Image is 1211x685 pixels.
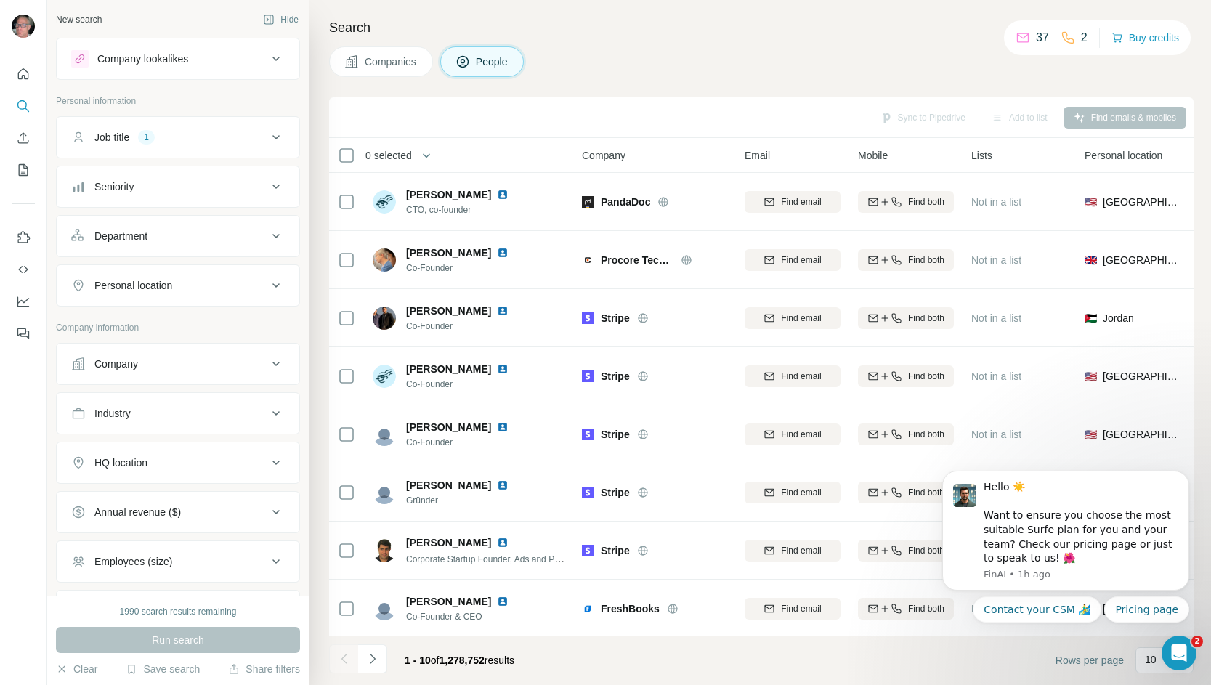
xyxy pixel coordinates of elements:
button: Company [57,346,299,381]
h4: Search [329,17,1194,38]
button: Use Surfe on LinkedIn [12,224,35,251]
span: Corporate Startup Founder, Ads and Promotion Targeting [406,553,626,564]
img: Logo of Procore Technologies [582,254,594,266]
div: Personal location [94,278,172,293]
p: Personal information [56,94,300,108]
span: Co-Founder [406,262,526,275]
img: Avatar [373,481,396,504]
button: Annual revenue ($) [57,495,299,530]
img: Avatar [373,597,396,620]
button: Navigate to next page [358,644,387,673]
button: HQ location [57,445,299,480]
span: Stripe [601,311,630,325]
button: Find both [858,191,954,213]
span: Find both [908,544,944,557]
span: Co-Founder [406,378,526,391]
button: Dashboard [12,288,35,315]
button: Find both [858,423,954,445]
p: 2 [1081,29,1088,46]
span: Co-Founder [406,320,526,333]
span: Find both [908,312,944,325]
span: Find email [781,602,821,615]
button: Save search [126,662,200,676]
span: 🇬🇧 [1085,253,1097,267]
span: Stripe [601,485,630,500]
button: Find both [858,249,954,271]
span: [PERSON_NAME] [406,478,491,493]
span: Personal location [1085,148,1162,163]
span: [GEOGRAPHIC_DATA] [1103,369,1180,384]
span: Not in a list [971,196,1021,208]
div: Job title [94,130,129,145]
span: 1 - 10 [405,654,431,666]
img: Logo of Stripe [582,429,594,440]
img: LinkedIn logo [497,305,509,317]
span: Find both [908,195,944,208]
img: Avatar [373,307,396,330]
span: Find both [908,486,944,499]
span: [PERSON_NAME] [406,535,491,550]
button: Department [57,219,299,254]
img: Avatar [373,423,396,446]
span: Gründer [406,494,526,507]
div: 1 [138,131,155,144]
span: Company [582,148,625,163]
span: Find both [908,428,944,441]
div: New search [56,13,102,26]
span: Not in a list [971,370,1021,382]
button: Use Surfe API [12,256,35,283]
button: Feedback [12,320,35,346]
img: Avatar [373,248,396,272]
button: Personal location [57,268,299,303]
p: Company information [56,321,300,334]
button: Buy credits [1111,28,1179,48]
button: Hide [253,9,309,31]
div: Department [94,229,147,243]
button: Find email [745,249,841,271]
span: 🇯🇴 [1085,311,1097,325]
span: Not in a list [971,254,1021,266]
p: 10 [1145,652,1157,667]
iframe: Intercom live chat [1162,636,1196,670]
span: Find both [908,254,944,267]
img: Logo of Stripe [582,312,594,324]
button: Find both [858,540,954,562]
div: Company [94,357,138,371]
span: Find both [908,370,944,383]
div: Industry [94,406,131,421]
span: Mobile [858,148,888,163]
button: Find email [745,482,841,503]
img: Logo of PandaDoc [582,196,594,208]
img: Avatar [12,15,35,38]
img: LinkedIn logo [497,421,509,433]
button: Find email [745,191,841,213]
button: Find email [745,365,841,387]
div: Employees (size) [94,554,172,569]
span: 🇺🇸 [1085,195,1097,209]
span: [PERSON_NAME] [406,594,491,609]
span: [PERSON_NAME] [406,187,491,202]
button: Enrich CSV [12,125,35,151]
button: Industry [57,396,299,431]
span: [GEOGRAPHIC_DATA] [1103,195,1180,209]
button: Find both [858,598,954,620]
iframe: Intercom notifications message [920,423,1211,646]
button: Technologies [57,593,299,628]
div: HQ location [94,455,147,470]
span: Co-Founder & CEO [406,610,526,623]
div: 1990 search results remaining [120,605,237,618]
p: 37 [1036,29,1049,46]
span: [PERSON_NAME] [406,420,491,434]
span: Rows per page [1056,653,1124,668]
span: Stripe [601,543,630,558]
button: My lists [12,157,35,183]
span: Stripe [601,427,630,442]
span: Companies [365,54,418,69]
span: Find both [908,602,944,615]
span: Procore Technologies [601,253,673,267]
button: Quick start [12,61,35,87]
